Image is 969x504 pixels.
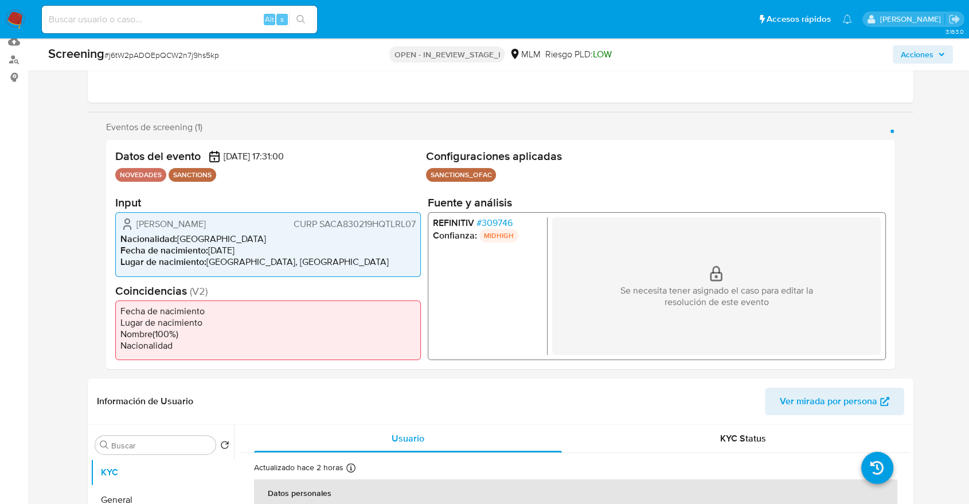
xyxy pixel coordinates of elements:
[104,49,219,61] span: # j6tW2pADOEpQCW2n7j9hs5kp
[945,27,963,36] span: 3.163.0
[720,432,766,445] span: KYC Status
[948,13,960,25] a: Salir
[901,45,933,64] span: Acciones
[254,462,343,473] p: Actualizado hace 2 horas
[592,48,611,61] span: LOW
[48,44,104,62] b: Screening
[545,48,611,61] span: Riesgo PLD:
[111,440,211,451] input: Buscar
[42,12,317,27] input: Buscar usuario o caso...
[280,14,284,25] span: s
[289,11,312,28] button: search-icon
[842,14,852,24] a: Notificaciones
[509,48,540,61] div: MLM
[780,388,877,415] span: Ver mirada por persona
[265,14,274,25] span: Alt
[880,14,944,25] p: marianela.tarsia@mercadolibre.com
[220,440,229,453] button: Volver al orden por defecto
[100,440,109,450] button: Buscar
[389,46,505,62] p: OPEN - IN_REVIEW_STAGE_I
[765,388,904,415] button: Ver mirada por persona
[767,13,831,25] span: Accesos rápidos
[392,432,424,445] span: Usuario
[91,459,234,486] button: KYC
[893,45,953,64] button: Acciones
[97,396,193,407] h1: Información de Usuario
